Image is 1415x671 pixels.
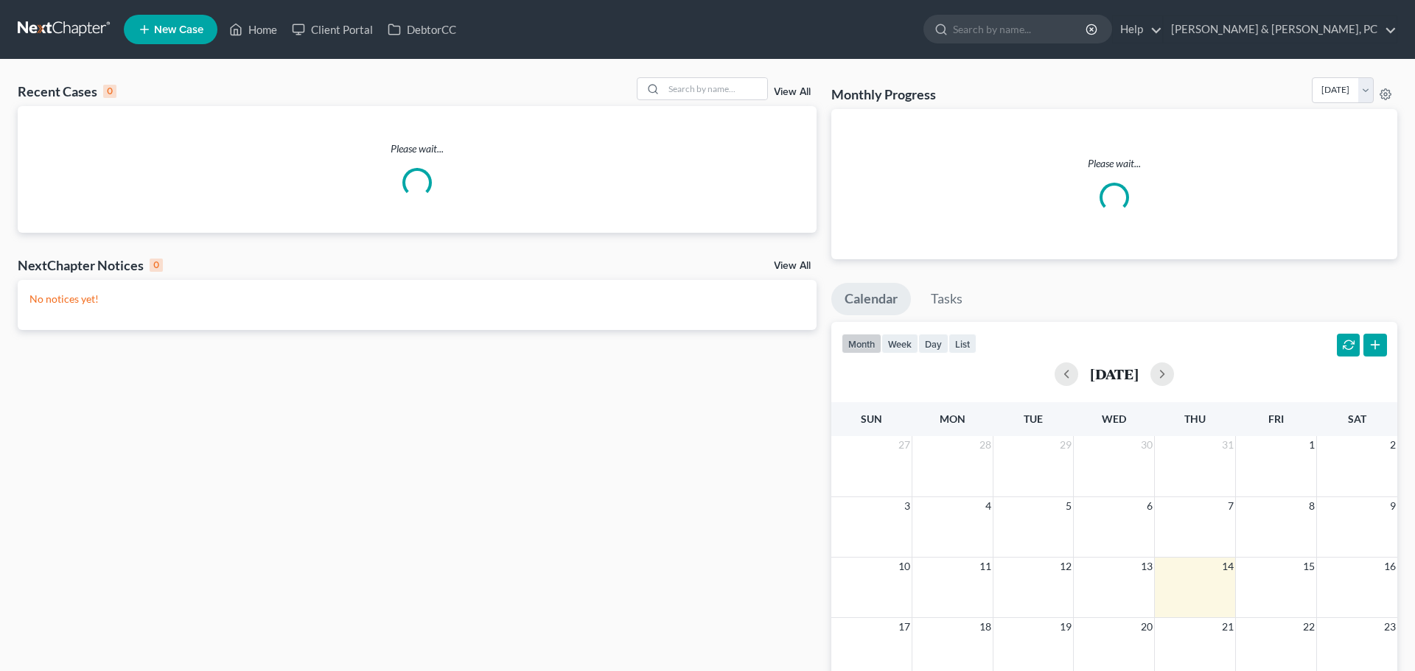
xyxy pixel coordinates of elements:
span: 23 [1383,618,1397,636]
span: Mon [940,412,965,425]
a: View All [774,87,811,97]
span: Fri [1268,412,1284,425]
span: Sun [861,412,882,425]
p: Please wait... [843,156,1386,171]
span: 28 [978,436,993,454]
span: 8 [1307,497,1316,515]
div: 0 [103,85,116,98]
button: month [842,334,881,354]
span: Thu [1184,412,1206,425]
input: Search by name... [953,15,1088,43]
span: 22 [1302,618,1316,636]
span: Wed [1102,412,1126,425]
a: Home [222,16,284,43]
span: 27 [897,436,912,454]
span: 29 [1058,436,1073,454]
a: Tasks [918,283,976,315]
button: list [948,334,976,354]
span: Sat [1348,412,1366,425]
a: Client Portal [284,16,380,43]
a: Help [1113,16,1162,43]
input: Search by name... [664,78,767,99]
span: 10 [897,558,912,575]
span: 7 [1226,497,1235,515]
span: 21 [1220,618,1235,636]
p: No notices yet! [29,292,805,306]
div: 0 [150,259,163,272]
span: 2 [1388,436,1397,454]
span: 20 [1139,618,1154,636]
span: 14 [1220,558,1235,575]
button: day [918,334,948,354]
span: 11 [978,558,993,575]
div: Recent Cases [18,82,116,100]
span: 4 [984,497,993,515]
h3: Monthly Progress [831,85,936,103]
span: 19 [1058,618,1073,636]
span: 30 [1139,436,1154,454]
span: 18 [978,618,993,636]
span: 9 [1388,497,1397,515]
span: 1 [1307,436,1316,454]
p: Please wait... [18,141,817,156]
a: View All [774,261,811,271]
h2: [DATE] [1090,366,1139,382]
span: 5 [1064,497,1073,515]
span: 13 [1139,558,1154,575]
span: 12 [1058,558,1073,575]
span: 16 [1383,558,1397,575]
span: 6 [1145,497,1154,515]
span: New Case [154,24,203,35]
span: 17 [897,618,912,636]
div: NextChapter Notices [18,256,163,274]
a: Calendar [831,283,911,315]
button: week [881,334,918,354]
a: DebtorCC [380,16,464,43]
span: 3 [903,497,912,515]
span: Tue [1024,412,1043,425]
span: 15 [1302,558,1316,575]
a: [PERSON_NAME] & [PERSON_NAME], PC [1164,16,1397,43]
span: 31 [1220,436,1235,454]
